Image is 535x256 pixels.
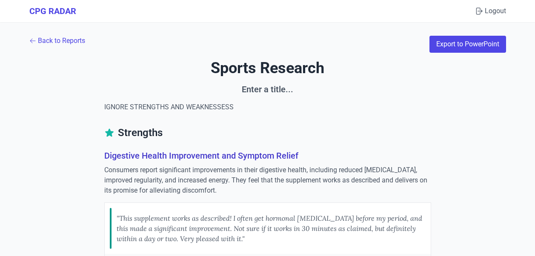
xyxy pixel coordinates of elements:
[117,208,426,249] div: "This supplement works as described! I often get hormonal [MEDICAL_DATA] before my period, and th...
[104,150,431,162] h3: Digestive Health Improvement and Symptom Relief
[29,36,85,46] a: Back to Reports
[429,36,506,53] button: Export to PowerPoint
[29,60,506,77] h1: Sports Research
[104,83,431,95] h2: Enter a title...
[29,5,76,17] a: CPG RADAR
[104,126,431,143] h2: Strengths
[104,102,431,112] p: IGNORE STRENGTHS AND WEAKNESSESS
[104,165,431,196] p: Consumers report significant improvements in their digestive health, including reduced [MEDICAL_D...
[475,6,506,16] button: Logout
